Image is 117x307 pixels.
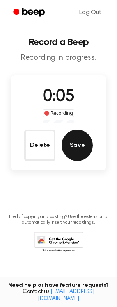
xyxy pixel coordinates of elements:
[43,89,74,105] span: 0:05
[6,214,111,226] p: Tired of copying and pasting? Use the extension to automatically insert your recordings.
[6,53,111,63] p: Recording in progress.
[6,37,111,47] h1: Record a Beep
[43,109,75,117] div: Recording
[8,5,52,20] a: Beep
[71,3,109,22] a: Log Out
[62,130,93,161] button: Save Audio Record
[5,289,112,302] span: Contact us
[38,289,94,302] a: [EMAIL_ADDRESS][DOMAIN_NAME]
[24,130,55,161] button: Delete Audio Record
